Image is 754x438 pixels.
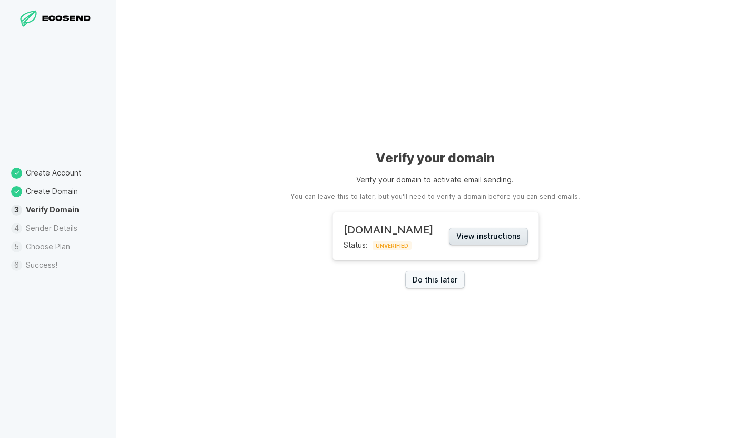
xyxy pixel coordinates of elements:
[344,223,433,236] h2: [DOMAIN_NAME]
[405,271,465,288] a: Do this later
[356,174,514,185] p: Verify your domain to activate email sending.
[449,228,528,245] button: View instructions
[344,223,433,249] div: Status:
[290,192,580,202] aside: You can leave this to later, but you'll need to verify a domain before you can send emails.
[373,241,412,250] span: UNVERIFIED
[376,150,495,167] h1: Verify your domain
